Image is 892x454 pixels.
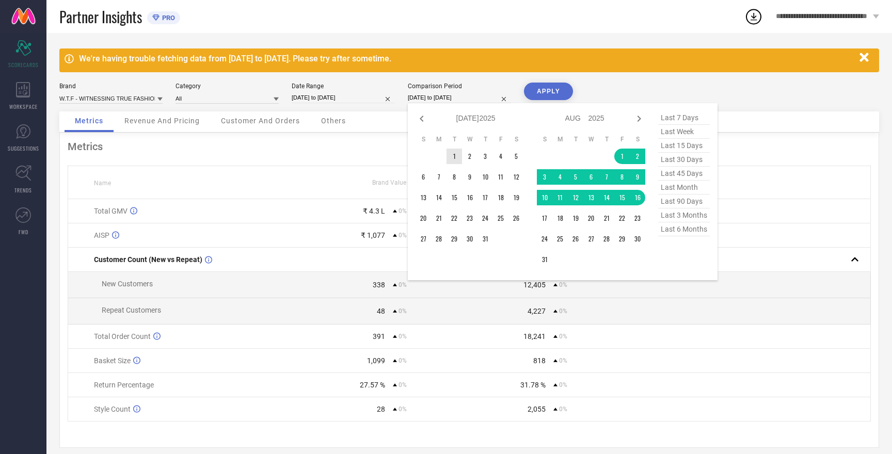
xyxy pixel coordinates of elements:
[559,381,567,388] span: 0%
[614,149,630,164] td: Fri Aug 01 2025
[447,210,462,226] td: Tue Jul 22 2025
[431,231,447,247] td: Mon Jul 28 2025
[493,149,508,164] td: Fri Jul 04 2025
[360,381,385,389] div: 27.57 %
[363,207,385,215] div: ₹ 4.3 L
[292,92,395,103] input: Select date range
[599,231,614,247] td: Thu Aug 28 2025
[520,381,546,389] div: 31.78 %
[59,83,163,90] div: Brand
[658,208,710,222] span: last 3 months
[630,210,645,226] td: Sat Aug 23 2025
[399,307,407,315] span: 0%
[528,307,546,315] div: 4,227
[477,135,493,143] th: Thursday
[559,281,567,288] span: 0%
[19,228,28,236] span: FWD
[8,144,39,152] span: SUGGESTIONS
[508,135,524,143] th: Saturday
[79,54,854,63] div: We're having trouble fetching data from [DATE] to [DATE]. Please try after sometime.
[630,169,645,185] td: Sat Aug 09 2025
[399,381,407,388] span: 0%
[528,405,546,413] div: 2,055
[568,135,583,143] th: Tuesday
[8,61,39,69] span: SCORECARDS
[537,210,552,226] td: Sun Aug 17 2025
[614,169,630,185] td: Fri Aug 08 2025
[523,332,546,340] div: 18,241
[416,112,428,125] div: Previous month
[124,117,200,125] span: Revenue And Pricing
[508,210,524,226] td: Sat Jul 26 2025
[447,149,462,164] td: Tue Jul 01 2025
[399,406,407,413] span: 0%
[552,135,568,143] th: Monday
[321,117,346,125] span: Others
[537,231,552,247] td: Sun Aug 24 2025
[493,210,508,226] td: Fri Jul 25 2025
[75,117,103,125] span: Metrics
[630,231,645,247] td: Sat Aug 30 2025
[559,357,567,364] span: 0%
[523,281,546,289] div: 12,405
[399,232,407,239] span: 0%
[431,210,447,226] td: Mon Jul 21 2025
[94,180,111,187] span: Name
[431,169,447,185] td: Mon Jul 07 2025
[160,14,175,22] span: PRO
[447,135,462,143] th: Tuesday
[477,190,493,205] td: Thu Jul 17 2025
[630,190,645,205] td: Sat Aug 16 2025
[630,149,645,164] td: Sat Aug 02 2025
[94,356,131,365] span: Basket Size
[377,307,385,315] div: 48
[447,169,462,185] td: Tue Jul 08 2025
[537,190,552,205] td: Sun Aug 10 2025
[614,210,630,226] td: Fri Aug 22 2025
[568,210,583,226] td: Tue Aug 19 2025
[568,190,583,205] td: Tue Aug 12 2025
[614,231,630,247] td: Fri Aug 29 2025
[176,83,279,90] div: Category
[399,207,407,215] span: 0%
[367,356,385,365] div: 1,099
[416,169,431,185] td: Sun Jul 06 2025
[94,405,131,413] span: Style Count
[94,381,154,389] span: Return Percentage
[372,179,406,186] span: Brand Value
[658,111,710,125] span: last 7 days
[416,210,431,226] td: Sun Jul 20 2025
[508,169,524,185] td: Sat Jul 12 2025
[630,135,645,143] th: Saturday
[477,210,493,226] td: Thu Jul 24 2025
[431,190,447,205] td: Mon Jul 14 2025
[559,406,567,413] span: 0%
[508,149,524,164] td: Sat Jul 05 2025
[493,135,508,143] th: Friday
[94,231,109,239] span: AISP
[373,281,385,289] div: 338
[477,169,493,185] td: Thu Jul 10 2025
[599,169,614,185] td: Thu Aug 07 2025
[658,222,710,236] span: last 6 months
[614,190,630,205] td: Fri Aug 15 2025
[416,231,431,247] td: Sun Jul 27 2025
[447,190,462,205] td: Tue Jul 15 2025
[462,169,477,185] td: Wed Jul 09 2025
[408,92,511,103] input: Select comparison period
[377,405,385,413] div: 28
[447,231,462,247] td: Tue Jul 29 2025
[552,210,568,226] td: Mon Aug 18 2025
[583,210,599,226] td: Wed Aug 20 2025
[614,135,630,143] th: Friday
[599,210,614,226] td: Thu Aug 21 2025
[537,135,552,143] th: Sunday
[408,83,511,90] div: Comparison Period
[94,207,128,215] span: Total GMV
[462,149,477,164] td: Wed Jul 02 2025
[493,169,508,185] td: Fri Jul 11 2025
[462,190,477,205] td: Wed Jul 16 2025
[658,139,710,153] span: last 15 days
[102,306,161,314] span: Repeat Customers
[658,153,710,167] span: last 30 days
